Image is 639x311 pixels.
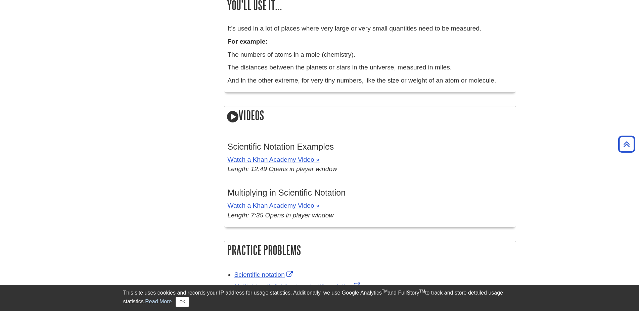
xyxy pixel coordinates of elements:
a: Back to Top [616,140,637,149]
em: Length: 7:35 Opens in player window [228,212,334,219]
p: The numbers of atoms in a mole (chemistry). [228,50,512,60]
p: It’s used in a lot of places where very large or very small quantities need to be measured. [228,24,512,34]
h3: Multiplying in Scientific Notation [228,188,512,198]
sup: TM [419,289,425,294]
h2: Videos [224,106,516,125]
a: Watch a Khan Academy Video » [228,156,320,163]
button: Close [176,297,189,307]
div: This site uses cookies and records your IP address for usage statistics. Additionally, we use Goo... [123,289,516,307]
a: Link opens in new window [234,271,294,278]
a: Link opens in new window [234,282,362,290]
a: Read More [145,299,172,304]
a: Watch a Khan Academy Video » [228,202,320,209]
p: And in the other extreme, for very tiny numbers, like the size or weight of an atom or molecule. [228,76,512,86]
h3: Scientific Notation Examples [228,142,512,152]
p: The distances between the planets or stars in the universe, measured in miles. [228,63,512,72]
sup: TM [382,289,387,294]
strong: For example: [228,38,268,45]
em: Length: 12:49 Opens in player window [228,165,337,172]
h2: Practice Problems [224,241,516,259]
